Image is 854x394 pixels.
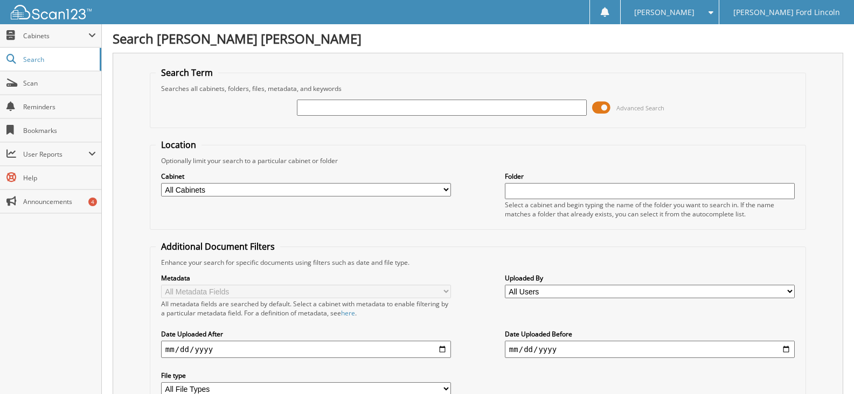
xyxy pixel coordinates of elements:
div: Optionally limit your search to a particular cabinet or folder [156,156,800,165]
a: here [341,308,355,318]
input: end [505,341,795,358]
span: Scan [23,79,96,88]
span: [PERSON_NAME] [634,9,695,16]
span: User Reports [23,150,88,159]
div: All metadata fields are searched by default. Select a cabinet with metadata to enable filtering b... [161,299,451,318]
div: Searches all cabinets, folders, files, metadata, and keywords [156,84,800,93]
h1: Search [PERSON_NAME] [PERSON_NAME] [113,30,843,47]
input: start [161,341,451,358]
div: Select a cabinet and begin typing the name of the folder you want to search in. If the name match... [505,200,795,219]
span: [PERSON_NAME] Ford Lincoln [733,9,840,16]
span: Help [23,173,96,182]
label: Uploaded By [505,273,795,283]
span: Search [23,55,94,64]
label: Folder [505,172,795,181]
img: scan123-logo-white.svg [11,5,92,19]
span: Announcements [23,197,96,206]
div: 4 [88,198,97,206]
label: Date Uploaded After [161,329,451,339]
legend: Search Term [156,67,218,79]
label: Cabinet [161,172,451,181]
label: File type [161,371,451,380]
span: Reminders [23,102,96,111]
legend: Location [156,139,202,151]
label: Date Uploaded Before [505,329,795,339]
div: Enhance your search for specific documents using filters such as date and file type. [156,258,800,267]
span: Cabinets [23,31,88,40]
label: Metadata [161,273,451,283]
span: Bookmarks [23,126,96,135]
span: Advanced Search [616,104,664,112]
legend: Additional Document Filters [156,241,280,252]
